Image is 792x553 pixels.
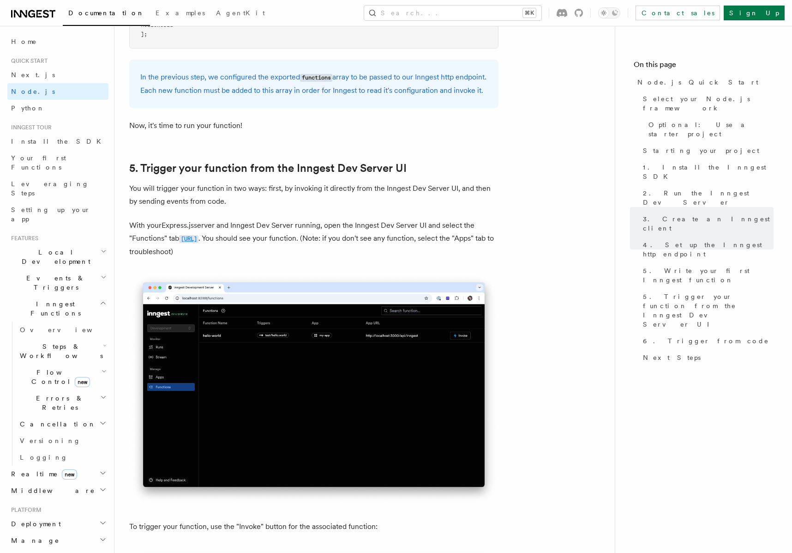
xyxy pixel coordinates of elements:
[68,9,144,17] span: Documentation
[16,338,108,364] button: Steps & Workflows
[7,469,77,479] span: Realtime
[11,88,55,95] span: Node.js
[639,91,774,116] a: Select your Node.js framework
[7,482,108,499] button: Middleware
[11,71,55,79] span: Next.js
[7,296,108,322] button: Inngest Functions
[7,466,108,482] button: Realtimenew
[724,6,785,20] a: Sign Up
[643,336,769,346] span: 6. Trigger from code
[16,368,102,386] span: Flow Control
[210,3,270,25] a: AgentKit
[16,390,108,416] button: Errors & Retries
[75,377,90,387] span: new
[634,59,774,74] h4: On this page
[20,454,68,461] span: Logging
[7,83,108,100] a: Node.js
[179,235,198,243] code: [URL]
[643,240,774,259] span: 4. Set up the Inngest http endpoint
[648,120,774,139] span: Optional: Use a starter project
[7,124,52,131] span: Inngest tour
[639,142,774,159] a: Starting your project
[16,432,108,449] a: Versioning
[7,322,108,466] div: Inngest Functions
[7,150,108,176] a: Your first Functions
[7,516,108,532] button: Deployment
[7,67,108,83] a: Next.js
[16,322,108,338] a: Overview
[300,74,332,82] code: functions
[364,6,541,20] button: Search...⌘K
[643,146,759,155] span: Starting your project
[7,33,108,50] a: Home
[7,133,108,150] a: Install the SDK
[634,74,774,91] a: Node.js Quick Start
[63,3,150,26] a: Documentation
[643,266,774,285] span: 5. Write your first Inngest function
[643,188,774,207] span: 2. Run the Inngest Dev Server
[7,506,42,514] span: Platform
[637,78,758,87] span: Node.js Quick Start
[156,9,205,17] span: Examples
[129,182,498,208] p: You will trigger your function in two ways: first, by invoking it directly from the Inngest Dev S...
[7,299,100,318] span: Inngest Functions
[7,248,101,266] span: Local Development
[639,333,774,349] a: 6. Trigger from code
[643,353,701,362] span: Next Steps
[639,211,774,237] a: 3. Create an Inngest client
[62,469,77,480] span: new
[639,185,774,211] a: 2. Run the Inngest Dev Server
[7,235,38,242] span: Features
[639,159,774,185] a: 1. Install the Inngest SDK
[141,31,147,37] span: ];
[11,180,89,197] span: Leveraging Steps
[140,71,487,97] p: In the previous step, we configured the exported array to be passed to our Inngest http endpoint....
[11,104,45,112] span: Python
[7,486,95,495] span: Middleware
[20,326,115,334] span: Overview
[20,437,81,444] span: Versioning
[7,244,108,270] button: Local Development
[598,7,620,18] button: Toggle dark mode
[7,57,48,65] span: Quick start
[129,520,498,533] p: To trigger your function, use the "Invoke" button for the associated function:
[639,288,774,333] a: 5. Trigger your function from the Inngest Dev Server UI
[7,176,108,201] a: Leveraging Steps
[11,154,66,171] span: Your first Functions
[639,262,774,288] a: 5. Write your first Inngest function
[523,8,536,18] kbd: ⌘K
[150,3,210,25] a: Examples
[7,201,108,227] a: Setting up your app
[129,162,407,175] a: 5. Trigger your function from the Inngest Dev Server UI
[7,273,101,292] span: Events & Triggers
[216,9,265,17] span: AgentKit
[129,219,498,258] p: With your Express.js server and Inngest Dev Server running, open the Inngest Dev Server UI and se...
[7,270,108,296] button: Events & Triggers
[16,449,108,466] a: Logging
[645,116,774,142] a: Optional: Use a starter project
[16,419,96,429] span: Cancellation
[639,237,774,262] a: 4. Set up the Inngest http endpoint
[643,214,774,233] span: 3. Create an Inngest client
[179,234,198,243] a: [URL]
[643,292,774,329] span: 5. Trigger your function from the Inngest Dev Server UI
[16,394,100,412] span: Errors & Retries
[129,273,498,505] img: Inngest Dev Server web interface's functions tab with functions listed
[11,206,90,223] span: Setting up your app
[129,119,498,132] p: Now, it's time to run your function!
[639,349,774,366] a: Next Steps
[643,94,774,113] span: Select your Node.js framework
[7,532,108,549] button: Manage
[7,536,60,545] span: Manage
[643,163,774,181] span: 1. Install the Inngest SDK
[16,416,108,432] button: Cancellation
[7,100,108,116] a: Python
[7,519,61,529] span: Deployment
[636,6,720,20] a: Contact sales
[11,37,37,46] span: Home
[16,364,108,390] button: Flow Controlnew
[11,138,107,145] span: Install the SDK
[16,342,103,360] span: Steps & Workflows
